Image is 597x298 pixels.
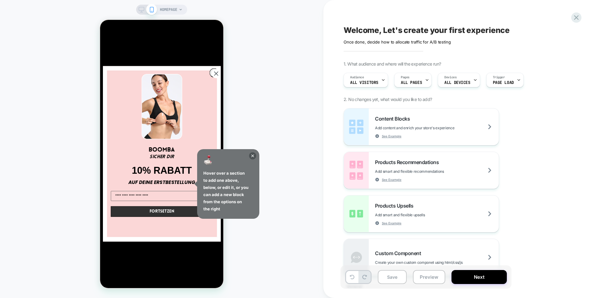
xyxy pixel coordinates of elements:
[11,171,113,181] input: Enter your email address
[375,116,413,122] span: Content Blocks
[11,186,113,197] button: FORTSETZEN
[39,52,84,122] img: a4dd3efd-786c-4421-89e8-3eea247014b5.png
[375,159,442,165] span: Products Recommendations
[444,80,470,85] span: ALL DEVICES
[28,159,95,166] em: AUF DEINE ERSTBESTELLUNG
[100,20,223,288] iframe: To enrich screen reader interactions, please activate Accessibility in Grammarly extension settings
[493,75,505,80] span: Trigger
[375,169,475,174] span: Add smart and flexible recommendations
[49,126,75,134] img: 6f476147-793b-4fd9-8083-e8893749ae22.png
[451,270,507,284] button: Next
[493,80,514,85] span: Page Load
[401,75,410,80] span: Pages
[375,126,485,130] span: Add content and enrich your store's experience
[32,145,92,156] span: 10% RABATT
[401,80,422,85] span: ALL PAGES
[49,135,74,140] em: SICHER DIR
[375,203,416,209] span: Products Upsells
[413,270,445,284] button: Preview
[375,213,456,217] span: Add smart and flexible upsells
[109,48,118,58] button: Close dialog
[375,250,424,256] span: Custom Component
[350,75,364,80] span: Audience
[382,221,401,225] span: See Example
[444,75,456,80] span: Devices
[382,134,401,138] span: See Example
[344,61,441,66] span: 1. What audience and where will the experience run?
[375,260,493,265] span: Create your own custom componet using html/css/js
[378,270,407,284] button: Save
[350,80,378,85] span: All Visitors
[160,5,177,15] span: HOMEPAGE
[344,97,432,102] span: 2. No changes yet, what would you like to add?
[382,177,401,182] span: See Example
